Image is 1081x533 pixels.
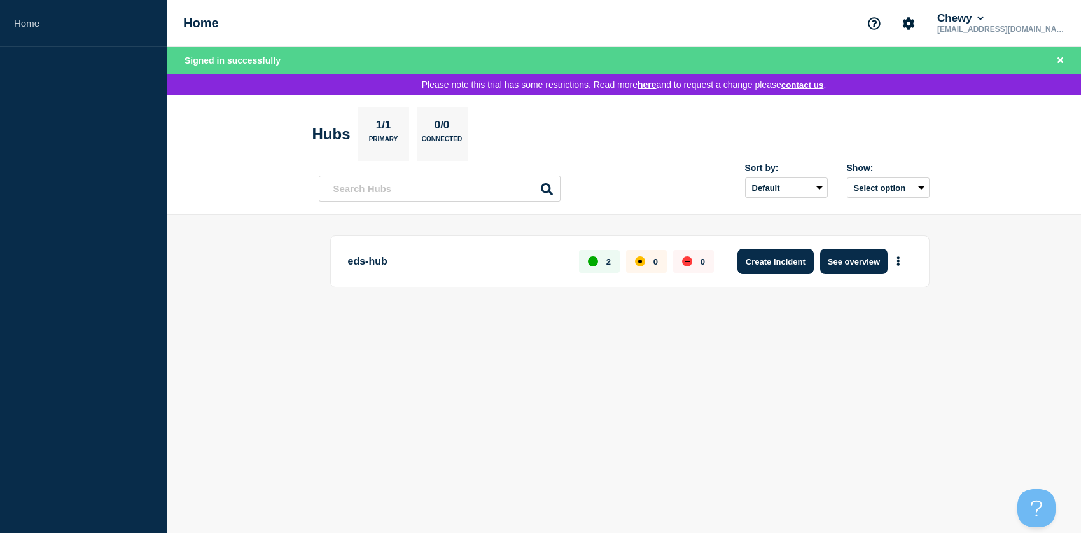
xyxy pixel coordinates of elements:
[1017,489,1056,527] iframe: Help Scout Beacon - Open
[588,256,598,266] div: up
[682,256,692,266] div: down
[781,80,824,90] button: Contact us
[185,55,281,66] span: Signed in successfully
[890,250,907,273] button: More actions
[369,135,398,149] p: Primary
[348,249,565,274] p: eds-hub
[847,177,930,198] button: Select option
[422,135,462,149] p: Connected
[312,125,351,143] h2: Hubs
[847,163,930,173] div: Show:
[653,257,658,266] p: 0
[745,177,828,198] select: Sort by
[167,74,1081,95] div: Please note this trial has some restrictions. Read more and to request a change please .
[745,163,828,173] div: Sort by:
[737,249,814,274] button: Create incident
[429,119,454,135] p: 0/0
[371,119,396,135] p: 1/1
[701,257,705,266] p: 0
[606,257,611,266] p: 2
[820,249,888,274] button: See overview
[635,256,645,266] div: affected
[935,25,1067,34] p: [EMAIL_ADDRESS][DOMAIN_NAME]
[861,10,888,37] button: Support
[183,16,219,31] h1: Home
[935,12,986,25] button: Chewy
[638,80,657,90] a: here
[1052,53,1068,68] button: Close banner
[319,176,561,202] input: Search Hubs
[895,10,922,37] button: Account settings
